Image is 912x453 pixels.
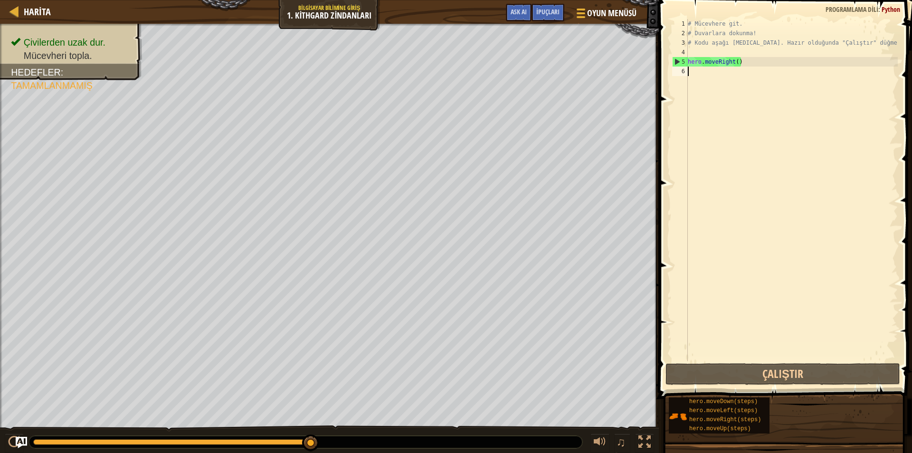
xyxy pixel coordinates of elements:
[11,36,132,49] li: Çivilerden uzak dur.
[536,7,560,16] span: İpuçları
[11,80,93,91] span: Tamamlanmamış
[669,407,687,425] img: portrait.png
[11,67,61,77] span: Hedefler
[590,434,609,453] button: Sesi ayarla
[16,437,27,448] button: Ask AI
[882,5,900,14] span: Python
[614,434,630,453] button: ♫
[569,4,642,26] button: Oyun Menüsü
[672,38,688,48] div: 3
[672,67,688,76] div: 6
[11,49,132,62] li: Mücevheri topla.
[672,48,688,57] div: 4
[587,7,636,19] span: Oyun Menüsü
[878,5,882,14] span: :
[511,7,527,16] span: Ask AI
[689,398,758,405] span: hero.moveDown(steps)
[61,67,63,77] span: :
[24,50,92,61] span: Mücevheri topla.
[665,363,900,385] button: Çalıştır
[689,416,761,423] span: hero.moveRight(steps)
[673,57,688,67] div: 5
[19,5,51,18] a: Harita
[826,5,878,14] span: Programlama dili
[24,37,105,48] span: Çivilerden uzak dur.
[689,407,758,414] span: hero.moveLeft(steps)
[506,4,532,21] button: Ask AI
[5,434,24,453] button: Ctrl + P: Play
[689,425,751,432] span: hero.moveUp(steps)
[672,19,688,29] div: 1
[672,29,688,38] div: 2
[635,434,654,453] button: Tam ekran değiştir
[24,5,51,18] span: Harita
[616,435,626,449] span: ♫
